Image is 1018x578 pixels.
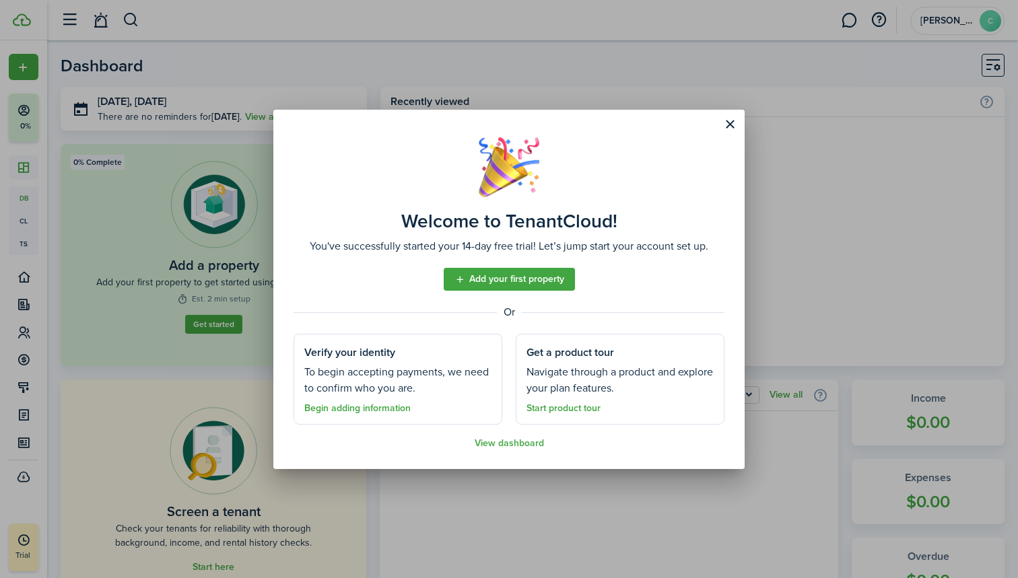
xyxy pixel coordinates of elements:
[294,304,724,320] well-done-separator: Or
[479,137,539,197] img: Well done!
[304,345,395,361] well-done-section-title: Verify your identity
[527,364,714,396] well-done-section-description: Navigate through a product and explore your plan features.
[310,238,708,254] well-done-description: You've successfully started your 14-day free trial! Let’s jump start your account set up.
[304,403,411,414] a: Begin adding information
[401,211,617,232] well-done-title: Welcome to TenantCloud!
[304,364,491,396] well-done-section-description: To begin accepting payments, we need to confirm who you are.
[475,438,544,449] a: View dashboard
[718,113,741,136] button: Close modal
[527,403,601,414] a: Start product tour
[527,345,614,361] well-done-section-title: Get a product tour
[444,268,575,291] a: Add your first property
